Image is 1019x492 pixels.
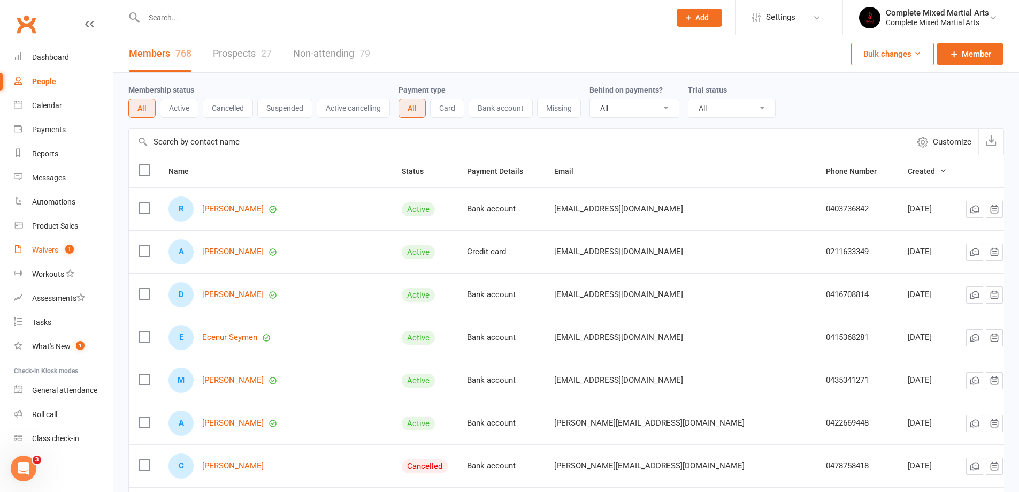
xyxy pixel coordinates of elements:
a: Class kiosk mode [14,427,113,451]
button: Card [430,99,464,118]
span: Created [908,167,947,176]
div: [DATE] [908,461,947,471]
div: [DATE] [908,247,947,256]
span: [PERSON_NAME][EMAIL_ADDRESS][DOMAIN_NAME] [554,456,745,476]
button: Missing [537,99,581,118]
div: Active [402,331,435,345]
label: Trial status [688,86,727,94]
div: Active [402,202,435,216]
a: Member [937,43,1003,65]
div: Bank account [467,376,535,385]
input: Search by contact name [129,129,910,155]
button: Customize [910,129,978,155]
div: Active [402,417,435,430]
span: [EMAIL_ADDRESS][DOMAIN_NAME] [554,241,683,262]
label: Membership status [128,86,194,94]
div: General attendance [32,386,97,395]
a: Clubworx [13,11,40,37]
span: Customize [933,135,971,148]
div: 0478758418 [826,461,888,471]
a: Calendar [14,94,113,118]
div: Calendar [32,101,62,110]
div: [DATE] [908,205,947,214]
div: R [168,196,194,222]
a: Ecenur Seymen [202,333,257,342]
div: People [32,77,56,86]
button: Name [168,165,201,178]
div: Bank account [467,461,535,471]
a: [PERSON_NAME] [202,205,264,214]
div: Bank account [467,419,535,428]
a: Waivers 1 [14,238,113,262]
div: Waivers [32,246,58,254]
button: Active cancelling [317,99,390,118]
div: Roll call [32,410,57,419]
div: 0422669448 [826,419,888,428]
span: Payment Details [467,167,535,176]
div: [DATE] [908,333,947,342]
span: 1 [76,341,85,350]
span: Email [554,167,585,176]
label: Behind on payments? [589,86,663,94]
a: Assessments [14,286,113,311]
span: 3 [33,456,41,464]
a: Automations [14,190,113,214]
span: 1 [65,245,74,254]
div: Messages [32,173,66,182]
div: Tasks [32,318,51,327]
div: Active [402,288,435,302]
a: [PERSON_NAME] [202,461,264,471]
a: Reports [14,142,113,166]
a: [PERSON_NAME] [202,290,264,299]
a: Workouts [14,262,113,286]
div: [DATE] [908,419,947,428]
button: Bank account [469,99,533,118]
div: 0211633349 [826,247,888,256]
button: Bulk changes [851,43,934,65]
a: Product Sales [14,214,113,238]
div: Complete Mixed Martial Arts [886,8,989,18]
div: Complete Mixed Martial Arts [886,18,989,27]
button: Active [160,99,198,118]
div: 79 [359,48,370,59]
div: Bank account [467,333,535,342]
div: [DATE] [908,290,947,299]
a: What's New1 [14,335,113,359]
button: Created [908,165,947,178]
span: [EMAIL_ADDRESS][DOMAIN_NAME] [554,327,683,347]
div: 768 [175,48,191,59]
div: Active [402,245,435,259]
button: Add [677,9,722,27]
button: All [128,99,156,118]
div: E [168,325,194,350]
button: Cancelled [203,99,253,118]
div: D [168,282,194,307]
div: Active [402,374,435,388]
div: Automations [32,198,75,206]
span: Status [402,167,435,176]
div: Dashboard [32,53,69,62]
a: Dashboard [14,46,113,70]
span: Member [962,48,991,60]
div: Class check-in [32,434,79,443]
div: Workouts [32,270,64,278]
div: Reports [32,149,58,158]
div: M [168,368,194,393]
div: 0416708814 [826,290,888,299]
div: Bank account [467,205,535,214]
a: General attendance kiosk mode [14,379,113,403]
div: 0403736842 [826,205,888,214]
button: All [399,99,426,118]
a: Prospects27 [213,35,272,72]
a: Tasks [14,311,113,335]
div: Product Sales [32,222,78,230]
div: C [168,453,194,479]
a: Members768 [129,35,191,72]
a: Roll call [14,403,113,427]
a: [PERSON_NAME] [202,247,264,256]
button: Email [554,165,585,178]
div: A [168,239,194,264]
img: thumb_image1717476369.png [859,7,880,28]
a: Payments [14,118,113,142]
div: Credit card [467,247,535,256]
